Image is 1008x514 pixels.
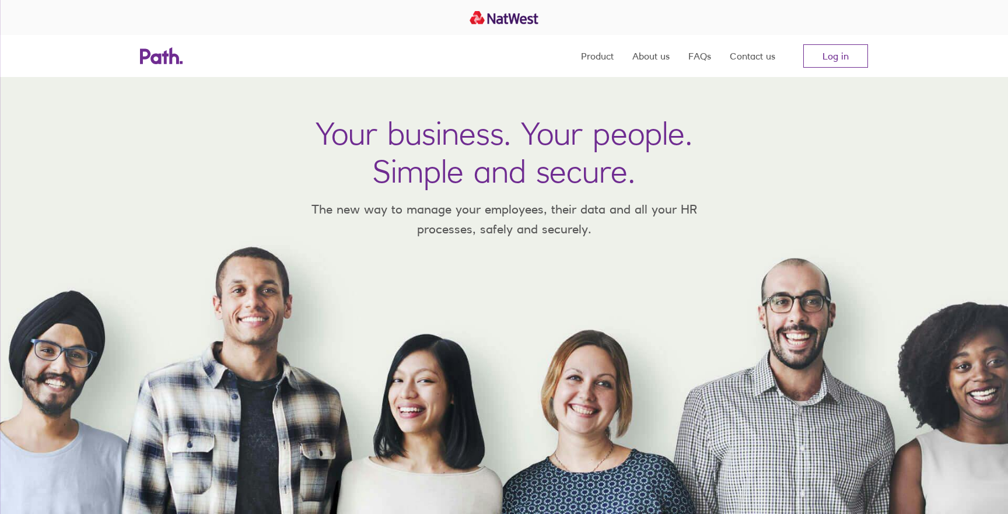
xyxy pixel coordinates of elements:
a: Contact us [730,35,775,77]
a: Product [581,35,614,77]
h1: Your business. Your people. Simple and secure. [316,114,692,190]
a: About us [632,35,670,77]
a: FAQs [688,35,711,77]
a: Log in [803,44,868,68]
p: The new way to manage your employees, their data and all your HR processes, safely and securely. [294,200,714,239]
